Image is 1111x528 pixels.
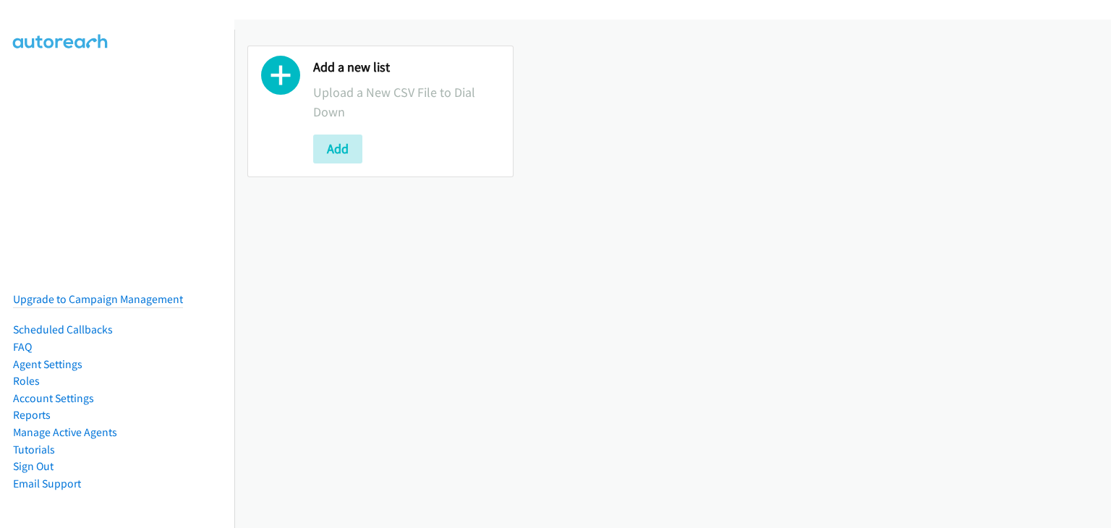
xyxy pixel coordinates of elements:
a: Manage Active Agents [13,425,117,439]
a: Email Support [13,477,81,490]
a: FAQ [13,340,32,354]
p: Upload a New CSV File to Dial Down [313,82,500,122]
a: Tutorials [13,443,55,456]
a: Upgrade to Campaign Management [13,292,183,306]
a: Account Settings [13,391,94,405]
a: Agent Settings [13,357,82,371]
a: Sign Out [13,459,54,473]
a: Scheduled Callbacks [13,323,113,336]
a: Reports [13,408,51,422]
h2: Add a new list [313,59,500,76]
button: Add [313,135,362,163]
a: Roles [13,374,40,388]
